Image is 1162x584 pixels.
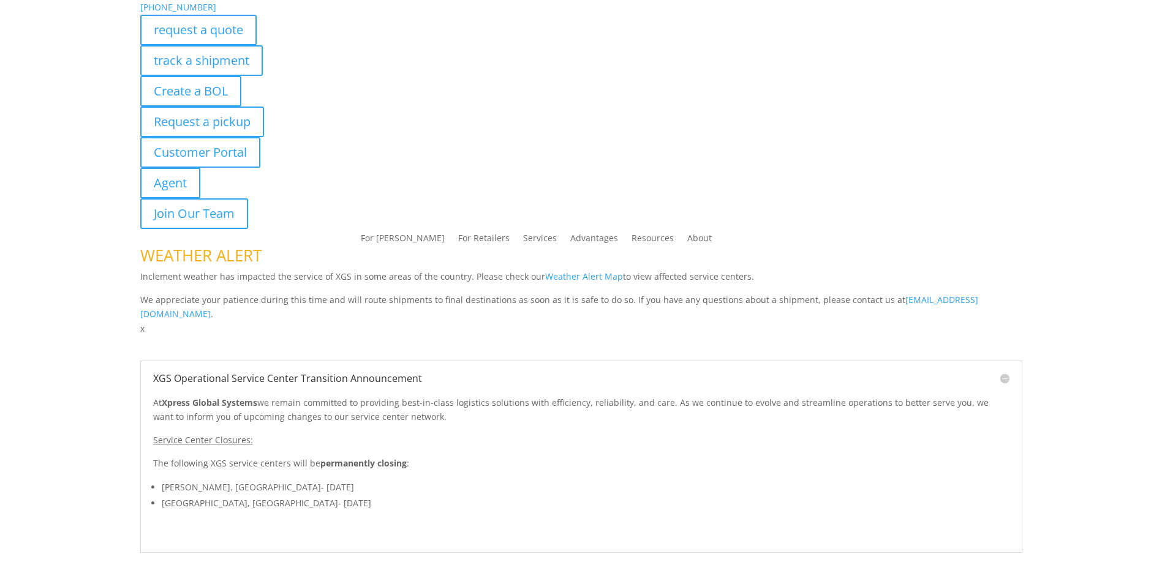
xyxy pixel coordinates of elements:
a: Advantages [570,234,618,247]
h5: XGS Operational Service Center Transition Announcement [153,373,1009,383]
a: Request a pickup [140,107,264,137]
p: The following XGS service centers will be : [153,456,1009,479]
strong: Xpress Global Systems [162,397,257,408]
a: [PHONE_NUMBER] [140,1,216,13]
a: Weather Alert Map [545,271,623,282]
p: We appreciate your patience during this time and will route shipments to final destinations as so... [140,293,1022,322]
a: track a shipment [140,45,263,76]
p: x [140,321,1022,336]
span: WEATHER ALERT [140,244,262,266]
p: Inclement weather has impacted the service of XGS in some areas of the country. Please check our ... [140,269,1022,293]
b: Visibility, transparency, and control for your entire supply chain. [140,554,413,566]
strong: permanently closing [320,457,407,469]
a: Create a BOL [140,76,241,107]
p: At we remain committed to providing best-in-class logistics solutions with efficiency, reliabilit... [153,395,1009,433]
a: About [687,234,712,247]
u: Service Center Closures: [153,434,253,446]
a: Resources [632,234,674,247]
a: Services [523,234,557,247]
a: Customer Portal [140,137,260,168]
a: request a quote [140,15,257,45]
a: Join Our Team [140,198,248,229]
a: For [PERSON_NAME] [361,234,445,247]
a: Agent [140,168,200,198]
li: [PERSON_NAME], [GEOGRAPHIC_DATA]- [DATE] [162,479,1009,495]
a: For Retailers [458,234,510,247]
li: [GEOGRAPHIC_DATA], [GEOGRAPHIC_DATA]- [DATE] [162,495,1009,511]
